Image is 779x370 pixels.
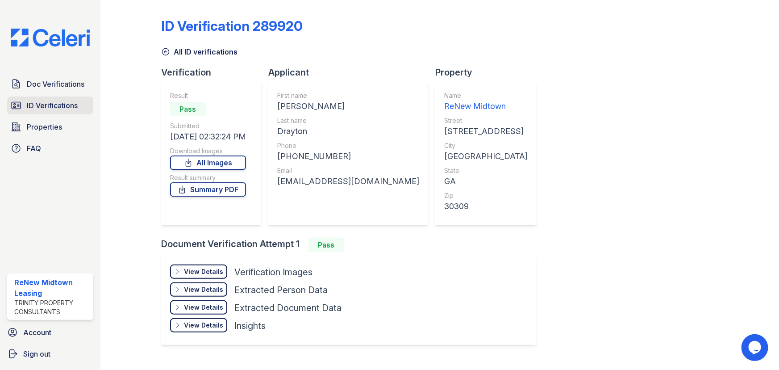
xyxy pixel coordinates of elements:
div: First name [277,91,419,100]
div: GA [444,175,528,188]
div: Extracted Person Data [234,284,328,296]
span: FAQ [27,143,41,154]
div: ID Verification 289920 [161,18,303,34]
a: Name ReNew Midtown [444,91,528,113]
div: Zip [444,191,528,200]
div: 30309 [444,200,528,213]
div: Street [444,116,528,125]
div: Extracted Document Data [234,302,342,314]
div: City [444,141,528,150]
div: Insights [234,320,266,332]
a: FAQ [7,139,93,157]
a: Summary PDF [170,182,246,197]
div: [PERSON_NAME] [277,100,419,113]
div: Download Images [170,147,246,156]
div: Result summary [170,173,246,182]
a: All ID verifications [161,46,237,57]
div: View Details [184,285,223,294]
div: Verification [161,66,268,79]
span: Account [23,327,51,338]
div: Trinity Property Consultants [14,299,90,316]
a: All Images [170,156,246,170]
img: CE_Logo_Blue-a8612792a0a2168367f1c8372b55b34899dd931a85d93a1a3d3e32e68fde9ad4.png [4,29,97,46]
div: ReNew Midtown [444,100,528,113]
div: Pass [170,102,206,116]
span: Properties [27,122,62,132]
div: State [444,166,528,175]
div: Email [277,166,419,175]
div: Name [444,91,528,100]
a: Properties [7,118,93,136]
span: Doc Verifications [27,79,84,89]
div: ReNew Midtown Leasing [14,277,90,299]
div: View Details [184,321,223,330]
a: ID Verifications [7,97,93,114]
div: Document Verification Attempt 1 [161,238,544,252]
div: Last name [277,116,419,125]
div: Verification Images [234,266,312,278]
div: Phone [277,141,419,150]
a: Account [4,324,97,341]
div: [DATE] 02:32:24 PM [170,130,246,143]
div: Submitted [170,122,246,130]
div: Property [435,66,544,79]
a: Doc Verifications [7,75,93,93]
div: Applicant [268,66,435,79]
iframe: chat widget [742,334,770,361]
div: [STREET_ADDRESS] [444,125,528,138]
div: View Details [184,303,223,312]
div: [PHONE_NUMBER] [277,150,419,163]
div: [GEOGRAPHIC_DATA] [444,150,528,163]
div: Pass [308,238,344,252]
a: Sign out [4,345,97,363]
div: Result [170,91,246,100]
div: View Details [184,267,223,276]
span: Sign out [23,349,50,359]
div: Drayton [277,125,419,138]
span: ID Verifications [27,100,78,111]
div: [EMAIL_ADDRESS][DOMAIN_NAME] [277,175,419,188]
